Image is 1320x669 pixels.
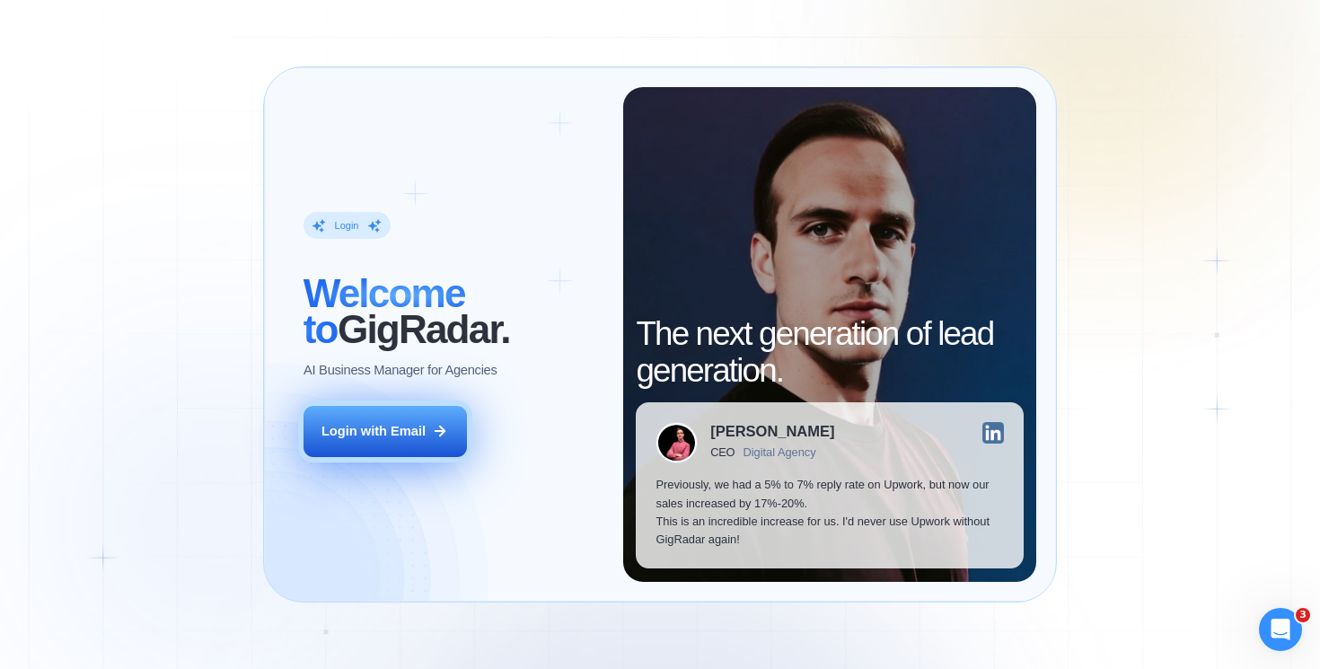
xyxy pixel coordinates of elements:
[1259,608,1302,651] iframe: Intercom live chat
[710,446,735,460] div: CEO
[304,276,603,348] h2: ‍ GigRadar.
[636,316,1023,389] h2: The next generation of lead generation.
[304,361,497,379] p: AI Business Manager for Agencies
[335,219,359,233] div: Login
[656,476,1003,549] p: Previously, we had a 5% to 7% reply rate on Upwork, but now our sales increased by 17%-20%. This ...
[1296,608,1310,622] span: 3
[321,422,426,440] div: Login with Email
[304,406,467,457] button: Login with Email
[744,446,816,460] div: Digital Agency
[710,425,834,440] div: [PERSON_NAME]
[304,271,465,351] span: Welcome to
